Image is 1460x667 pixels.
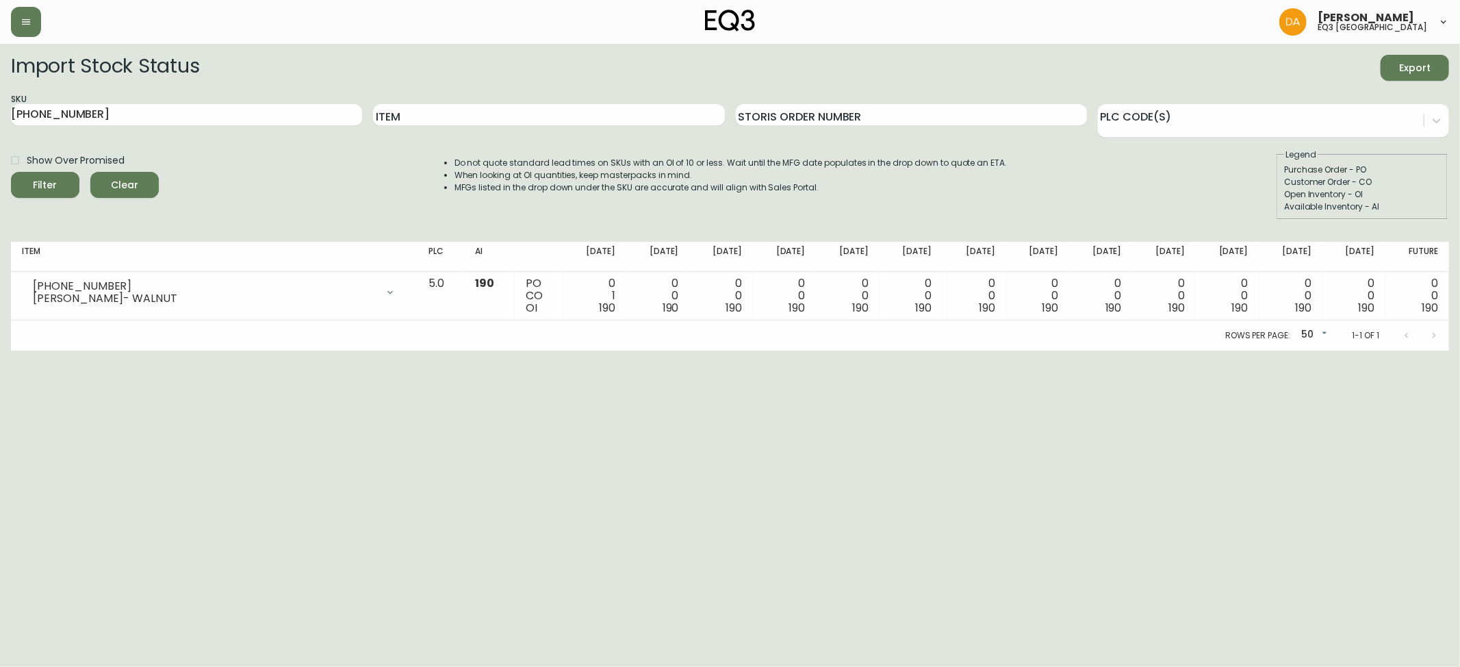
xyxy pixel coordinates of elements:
[22,277,407,307] div: [PHONE_NUMBER][PERSON_NAME]- WALNUT
[637,277,678,314] div: 0 0
[454,157,1008,169] li: Do not quote standard lead times on SKUs with an OI of 10 or less. Wait until the MFG date popula...
[1322,242,1385,272] th: [DATE]
[1284,188,1440,201] div: Open Inventory - OI
[1080,277,1121,314] div: 0 0
[101,177,148,194] span: Clear
[418,242,464,272] th: PLC
[789,300,806,316] span: 190
[753,242,816,272] th: [DATE]
[705,10,756,32] img: logo
[599,300,615,316] span: 190
[475,275,494,291] span: 190
[626,242,689,272] th: [DATE]
[1144,277,1185,314] div: 0 0
[1069,242,1132,272] th: [DATE]
[953,277,995,314] div: 0 0
[764,277,805,314] div: 0 0
[915,300,932,316] span: 190
[1133,242,1196,272] th: [DATE]
[526,277,552,314] div: PO CO
[827,277,868,314] div: 0 0
[563,242,626,272] th: [DATE]
[33,292,376,305] div: [PERSON_NAME]- WALNUT
[816,242,879,272] th: [DATE]
[701,277,742,314] div: 0 0
[1225,329,1290,342] p: Rows per page:
[464,242,515,272] th: AI
[1232,300,1248,316] span: 190
[1385,242,1449,272] th: Future
[663,300,679,316] span: 190
[1422,300,1438,316] span: 190
[1396,277,1438,314] div: 0 0
[33,280,376,292] div: [PHONE_NUMBER]
[34,177,57,194] div: Filter
[1284,164,1440,176] div: Purchase Order - PO
[454,169,1008,181] li: When looking at OI quantities, keep masterpacks in mind.
[1392,60,1438,77] span: Export
[1295,300,1311,316] span: 190
[1318,23,1427,32] h5: eq3 [GEOGRAPHIC_DATA]
[27,153,125,168] span: Show Over Promised
[1196,242,1259,272] th: [DATE]
[943,242,1006,272] th: [DATE]
[1284,176,1440,188] div: Customer Order - CO
[1006,242,1069,272] th: [DATE]
[1042,300,1058,316] span: 190
[90,172,159,198] button: Clear
[891,277,932,314] div: 0 0
[11,242,418,272] th: Item
[1279,8,1307,36] img: dd1a7e8db21a0ac8adbf82b84ca05374
[852,300,869,316] span: 190
[1284,201,1440,213] div: Available Inventory - AI
[1105,300,1122,316] span: 190
[880,242,943,272] th: [DATE]
[1270,277,1311,314] div: 0 0
[1017,277,1058,314] div: 0 0
[1168,300,1185,316] span: 190
[1259,242,1322,272] th: [DATE]
[11,172,79,198] button: Filter
[1284,149,1318,161] legend: Legend
[1318,12,1414,23] span: [PERSON_NAME]
[574,277,615,314] div: 0 1
[526,300,537,316] span: OI
[1352,329,1379,342] p: 1-1 of 1
[1207,277,1248,314] div: 0 0
[690,242,753,272] th: [DATE]
[1381,55,1449,81] button: Export
[1359,300,1375,316] span: 190
[1296,324,1330,347] div: 50
[454,181,1008,194] li: MFGs listed in the drop down under the SKU are accurate and will align with Sales Portal.
[11,55,199,81] h2: Import Stock Status
[418,272,464,320] td: 5.0
[726,300,742,316] span: 190
[1333,277,1374,314] div: 0 0
[979,300,995,316] span: 190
